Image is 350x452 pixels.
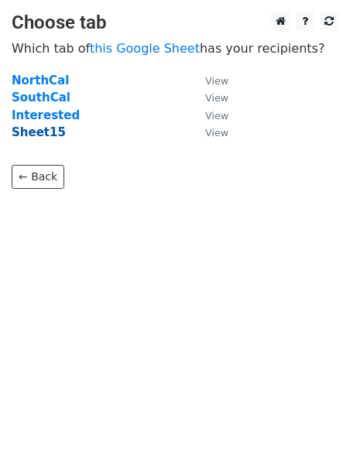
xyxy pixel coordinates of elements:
a: View [190,108,228,122]
a: ← Back [12,165,64,189]
small: View [205,110,228,122]
h3: Choose tab [12,12,338,34]
a: SouthCal [12,91,70,104]
a: Interested [12,108,80,122]
small: View [205,127,228,139]
a: NorthCal [12,74,69,87]
a: View [190,91,228,104]
a: Sheet15 [12,125,66,139]
a: this Google Sheet [90,41,200,56]
small: View [205,75,228,87]
small: View [205,92,228,104]
p: Which tab of has your recipients? [12,40,338,56]
a: View [190,74,228,87]
a: View [190,125,228,139]
iframe: Chat Widget [273,378,350,452]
